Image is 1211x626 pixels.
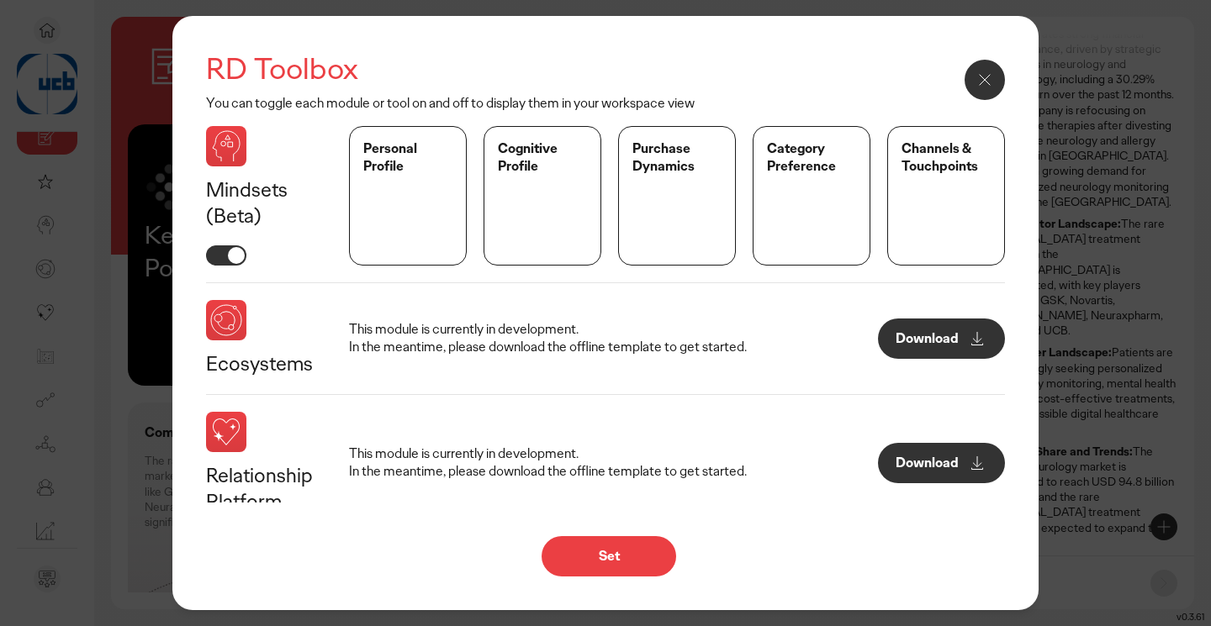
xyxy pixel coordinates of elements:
[206,95,1012,113] p: You can toggle each module or tool on and off to display them in your workspace view
[206,462,315,514] p: Relationship Platform
[878,443,1005,483] button: Download
[767,140,856,176] p: Category Preference
[349,321,747,356] p: This module is currently in development. In the meantime, please download the offline template to...
[902,140,991,176] p: Channels & Touchpoints
[349,445,747,481] p: This module is currently in development. In the meantime, please download the offline template to...
[206,350,315,376] p: Ecosystems
[363,140,452,176] p: Personal Profile
[896,456,959,470] p: Download
[559,550,658,563] p: Set
[498,140,587,176] p: Cognitive Profile
[896,332,959,345] p: Download
[632,140,722,176] p: Purchase Dynamics
[878,318,1005,359] button: Download
[206,176,315,229] p: Mindsets (Beta)
[542,536,676,576] button: Set
[206,50,1012,89] h2: RD Toolbox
